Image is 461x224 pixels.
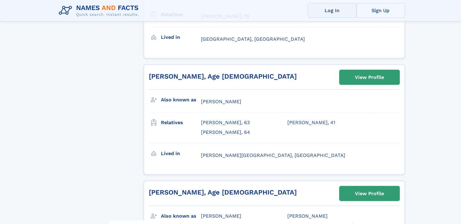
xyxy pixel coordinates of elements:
[201,98,241,104] span: [PERSON_NAME]
[287,119,335,126] a: [PERSON_NAME], 41
[149,188,297,196] a: [PERSON_NAME], Age [DEMOGRAPHIC_DATA]
[201,119,250,126] a: [PERSON_NAME], 63
[356,3,405,18] a: Sign Up
[161,117,201,127] h3: Relatives
[201,129,250,135] a: [PERSON_NAME], 64
[161,94,201,105] h3: Also known as
[287,213,328,219] span: [PERSON_NAME]
[339,70,399,84] a: View Profile
[201,36,305,42] span: [GEOGRAPHIC_DATA], [GEOGRAPHIC_DATA]
[201,152,345,158] span: [PERSON_NAME][GEOGRAPHIC_DATA], [GEOGRAPHIC_DATA]
[161,32,201,42] h3: Lived in
[201,213,241,219] span: [PERSON_NAME]
[161,211,201,221] h3: Also known as
[161,148,201,158] h3: Lived in
[355,70,384,84] div: View Profile
[56,2,144,19] img: Logo Names and Facts
[308,3,356,18] a: Log In
[149,72,297,80] a: [PERSON_NAME], Age [DEMOGRAPHIC_DATA]
[355,186,384,200] div: View Profile
[339,186,399,201] a: View Profile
